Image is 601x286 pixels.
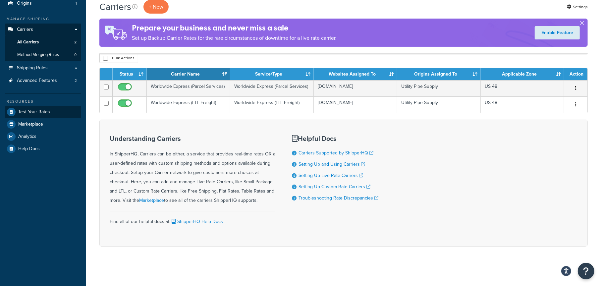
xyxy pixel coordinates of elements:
a: Troubleshooting Rate Discrepancies [299,195,378,201]
td: Utility Pipe Supply [397,80,481,96]
span: 2 [75,78,77,84]
div: Manage Shipping [5,16,81,22]
td: Worldwide Express (Parcel Services) [230,80,314,96]
td: Worldwide Express (Parcel Services) [147,80,230,96]
span: 1 [76,1,77,6]
li: Method Merging Rules [5,49,81,61]
td: US 48 [481,96,564,113]
th: Origins Assigned To: activate to sort column ascending [397,68,481,80]
span: Carriers [17,27,33,32]
td: US 48 [481,80,564,96]
a: Test Your Rates [5,106,81,118]
td: [DOMAIN_NAME] [314,80,397,96]
span: Method Merging Rules [17,52,59,58]
th: Service/Type: activate to sort column ascending [230,68,314,80]
span: Help Docs [18,146,40,152]
span: All Carriers [17,39,39,45]
a: All Carriers 2 [5,36,81,48]
div: In ShipperHQ, Carriers can be either, a service that provides real-time rates OR a user-defined r... [110,135,275,205]
a: Marketplace [139,197,164,204]
a: Setting Up and Using Carriers [299,161,365,168]
a: Method Merging Rules 0 [5,49,81,61]
span: Test Your Rates [18,109,50,115]
a: Settings [567,2,588,12]
li: All Carriers [5,36,81,48]
span: Advanced Features [17,78,57,84]
a: Carriers [5,24,81,36]
button: Bulk Actions [99,53,138,63]
td: Worldwide Express (LTL Freight) [230,96,314,113]
th: Websites Assigned To: activate to sort column ascending [314,68,397,80]
span: 2 [74,39,77,45]
span: Shipping Rules [17,65,48,71]
td: Worldwide Express (LTL Freight) [147,96,230,113]
img: ad-rules-rateshop-fe6ec290ccb7230408bd80ed9643f0289d75e0ffd9eb532fc0e269fcd187b520.png [99,19,132,47]
a: Analytics [5,131,81,143]
a: Shipping Rules [5,62,81,74]
div: Resources [5,99,81,104]
h4: Prepare your business and never miss a sale [132,23,337,33]
a: Help Docs [5,143,81,155]
li: Advanced Features [5,75,81,87]
p: Set up Backup Carrier Rates for the rare circumstances of downtime for a live rate carrier. [132,33,337,43]
h1: Carriers [99,0,131,13]
a: Advanced Features 2 [5,75,81,87]
th: Action [564,68,587,80]
a: Enable Feature [535,26,580,39]
a: Setting Up Live Rate Carriers [299,172,363,179]
h3: Understanding Carriers [110,135,275,142]
span: Analytics [18,134,36,140]
button: Open Resource Center [578,263,594,279]
span: 0 [74,52,77,58]
a: Carriers Supported by ShipperHQ [299,149,373,156]
td: Utility Pipe Supply [397,96,481,113]
span: Marketplace [18,122,43,127]
div: Find all of our helpful docs at: [110,212,275,226]
h3: Helpful Docs [292,135,378,142]
span: Origins [17,1,32,6]
td: [DOMAIN_NAME] [314,96,397,113]
th: Status: activate to sort column ascending [113,68,147,80]
a: Marketplace [5,118,81,130]
li: Carriers [5,24,81,61]
a: ShipperHQ Help Docs [170,218,223,225]
a: Setting Up Custom Rate Carriers [299,183,370,190]
th: Applicable Zone: activate to sort column ascending [481,68,564,80]
th: Carrier Name: activate to sort column ascending [147,68,230,80]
